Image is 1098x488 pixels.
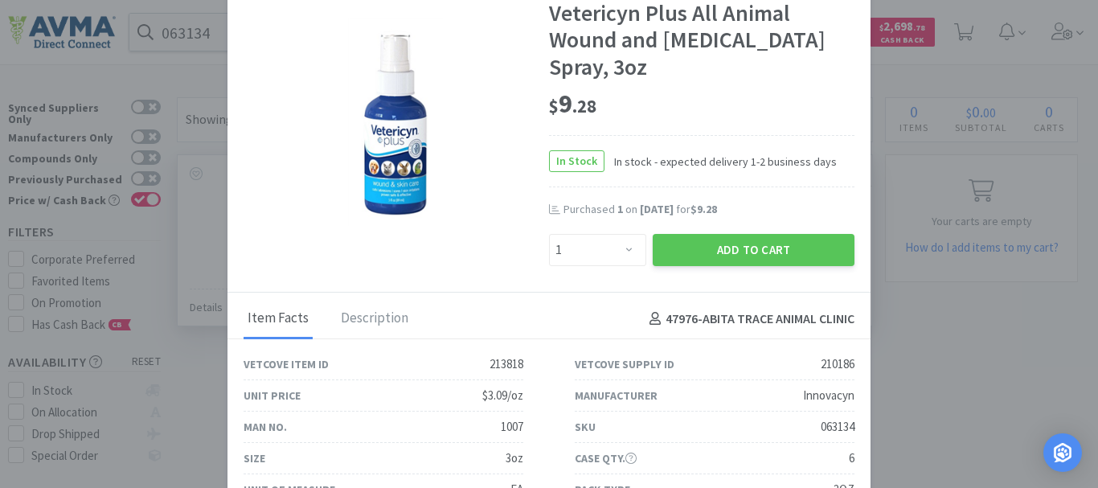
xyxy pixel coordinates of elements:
[549,95,559,117] span: $
[575,449,637,467] div: Case Qty.
[821,417,854,437] div: 063134
[690,202,717,216] span: $9.28
[643,309,854,330] h4: 47976 - ABITA TRACE ANIMAL CLINIC
[244,355,329,373] div: Vetcove Item ID
[1043,433,1082,472] div: Open Intercom Messenger
[244,449,265,467] div: Size
[617,202,623,216] span: 1
[482,386,523,405] div: $3.09/oz
[490,355,523,374] div: 213818
[575,418,596,436] div: SKU
[563,202,854,218] div: Purchased on for
[550,151,604,171] span: In Stock
[575,387,658,404] div: Manufacturer
[549,88,596,120] span: 9
[653,234,854,266] button: Add to Cart
[803,386,854,405] div: Innovacyn
[575,355,674,373] div: Vetcove Supply ID
[821,355,854,374] div: 210186
[640,202,674,216] span: [DATE]
[506,449,523,468] div: 3oz
[604,153,837,170] span: In stock - expected delivery 1-2 business days
[244,418,287,436] div: Man No.
[348,18,445,227] img: adbe3039da094e60bf7b00523f3636cd_210186.png
[572,95,596,117] span: . 28
[849,449,854,468] div: 6
[501,417,523,437] div: 1007
[337,299,412,339] div: Description
[244,387,301,404] div: Unit Price
[244,299,313,339] div: Item Facts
